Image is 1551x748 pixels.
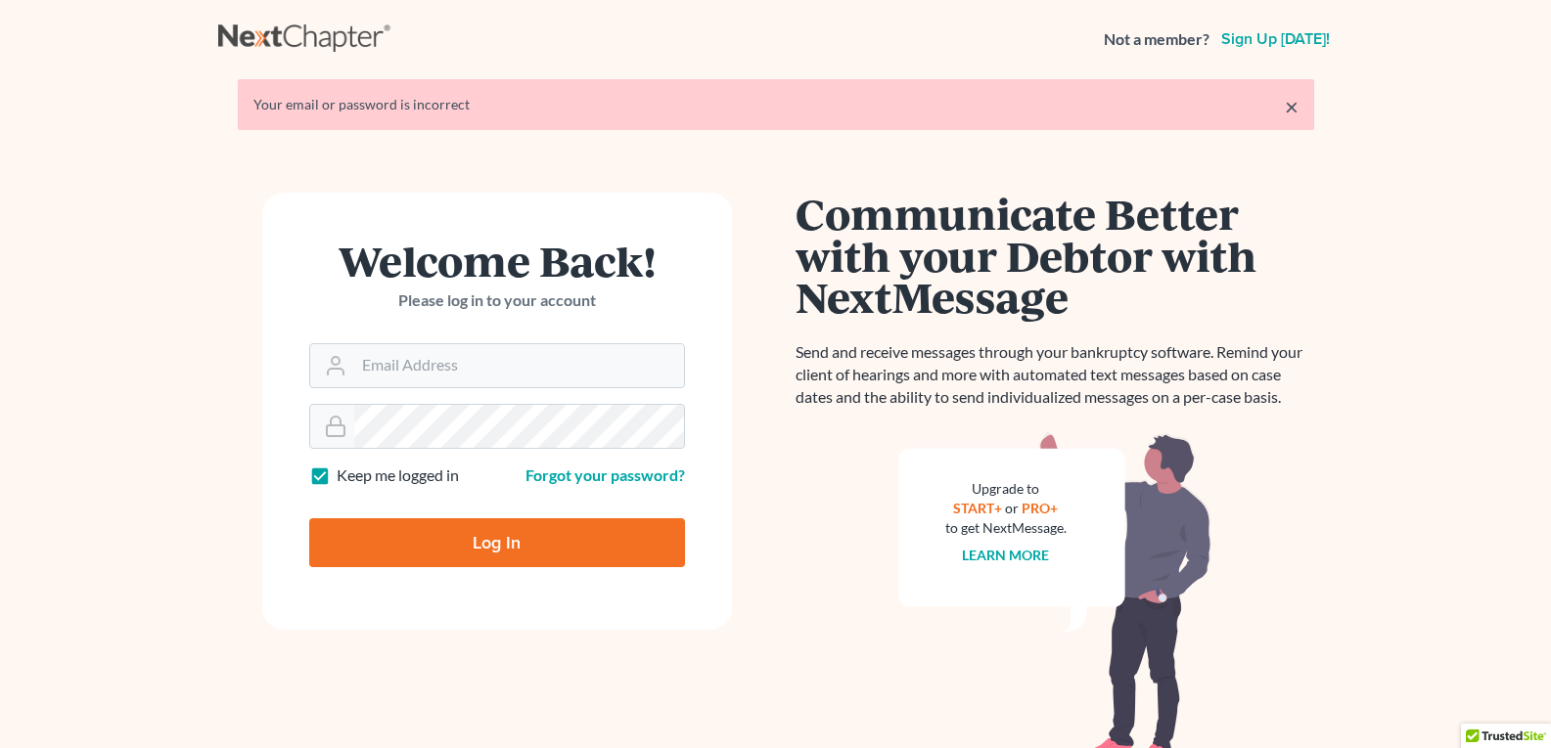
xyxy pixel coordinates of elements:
label: Keep me logged in [337,464,459,487]
p: Send and receive messages through your bankruptcy software. Remind your client of hearings and mo... [796,341,1314,409]
input: Log In [309,518,685,567]
a: PRO+ [1022,500,1058,516]
a: Learn more [962,547,1049,563]
a: Forgot your password? [525,465,685,484]
strong: Not a member? [1104,28,1209,51]
div: Upgrade to [945,479,1067,499]
a: START+ [953,500,1002,516]
a: Sign up [DATE]! [1217,31,1334,47]
input: Email Address [354,344,684,387]
a: × [1285,95,1299,118]
h1: Communicate Better with your Debtor with NextMessage [796,193,1314,318]
h1: Welcome Back! [309,240,685,282]
div: Your email or password is incorrect [253,95,1299,114]
span: or [1005,500,1019,516]
div: to get NextMessage. [945,518,1067,538]
p: Please log in to your account [309,289,685,312]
